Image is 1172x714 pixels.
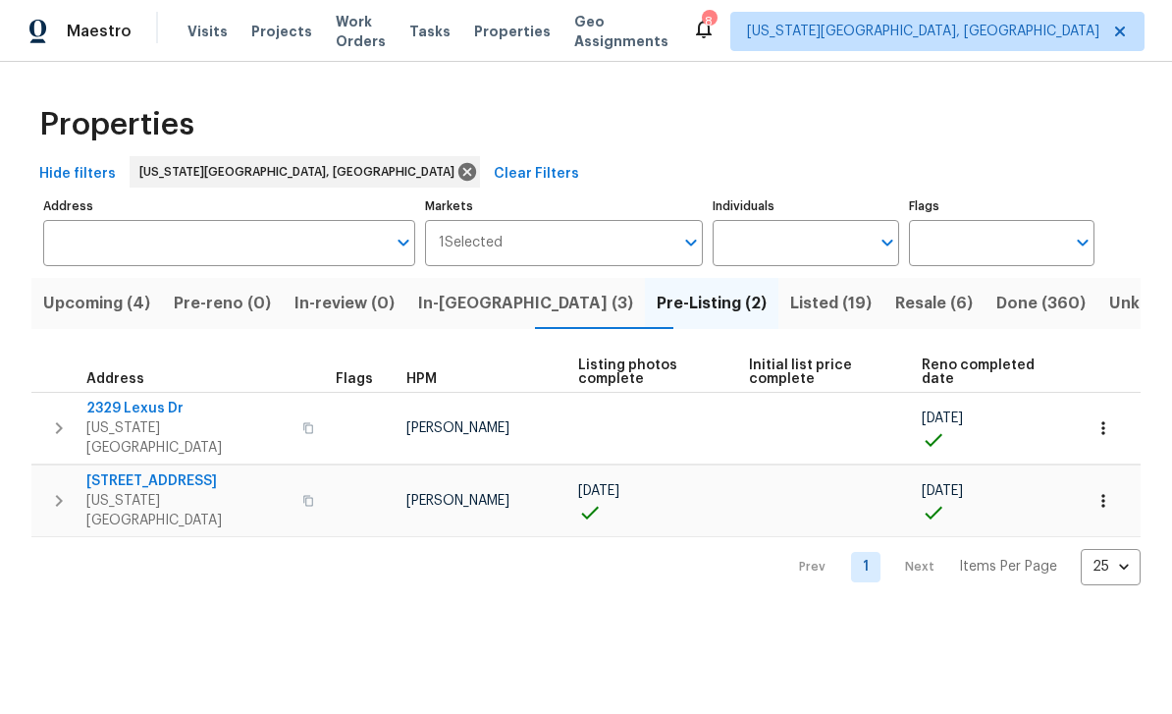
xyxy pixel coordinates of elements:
span: [DATE] [578,484,619,498]
span: [US_STATE][GEOGRAPHIC_DATA] [86,491,291,530]
span: [US_STATE][GEOGRAPHIC_DATA] [86,418,291,458]
p: Items Per Page [959,557,1057,577]
span: [DATE] [922,412,963,425]
span: [US_STATE][GEOGRAPHIC_DATA], [GEOGRAPHIC_DATA] [747,22,1099,41]
label: Address [43,200,415,212]
span: Done (360) [996,290,1086,317]
span: Visits [187,22,228,41]
div: 25 [1081,541,1141,592]
span: [PERSON_NAME] [406,494,509,508]
span: Initial list price complete [749,358,889,386]
label: Flags [909,200,1094,212]
a: Goto page 1 [851,552,880,582]
span: Projects [251,22,312,41]
span: [PERSON_NAME] [406,421,509,435]
span: Maestro [67,22,132,41]
span: [US_STATE][GEOGRAPHIC_DATA], [GEOGRAPHIC_DATA] [139,162,462,182]
span: Geo Assignments [574,12,668,51]
span: Listing photos complete [578,358,716,386]
span: In-[GEOGRAPHIC_DATA] (3) [418,290,633,317]
span: Pre-reno (0) [174,290,271,317]
div: [US_STATE][GEOGRAPHIC_DATA], [GEOGRAPHIC_DATA] [130,156,480,188]
span: Clear Filters [494,162,579,187]
span: Resale (6) [895,290,973,317]
span: Reno completed date [922,358,1048,386]
button: Clear Filters [486,156,587,192]
span: Pre-Listing (2) [657,290,767,317]
span: Address [86,372,144,386]
nav: Pagination Navigation [780,549,1141,585]
span: Work Orders [336,12,386,51]
button: Open [1069,229,1096,256]
button: Hide filters [31,156,124,192]
span: In-review (0) [294,290,395,317]
span: Tasks [409,25,451,38]
span: [DATE] [922,484,963,498]
label: Markets [425,200,704,212]
button: Open [390,229,417,256]
button: Open [677,229,705,256]
span: Listed (19) [790,290,872,317]
span: 1 Selected [439,235,503,251]
span: Upcoming (4) [43,290,150,317]
span: [STREET_ADDRESS] [86,471,291,491]
span: HPM [406,372,437,386]
span: Properties [39,115,194,135]
label: Individuals [713,200,898,212]
button: Open [874,229,901,256]
span: 2329 Lexus Dr [86,399,291,418]
span: Flags [336,372,373,386]
span: Properties [474,22,551,41]
div: 8 [702,12,716,31]
span: Hide filters [39,162,116,187]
